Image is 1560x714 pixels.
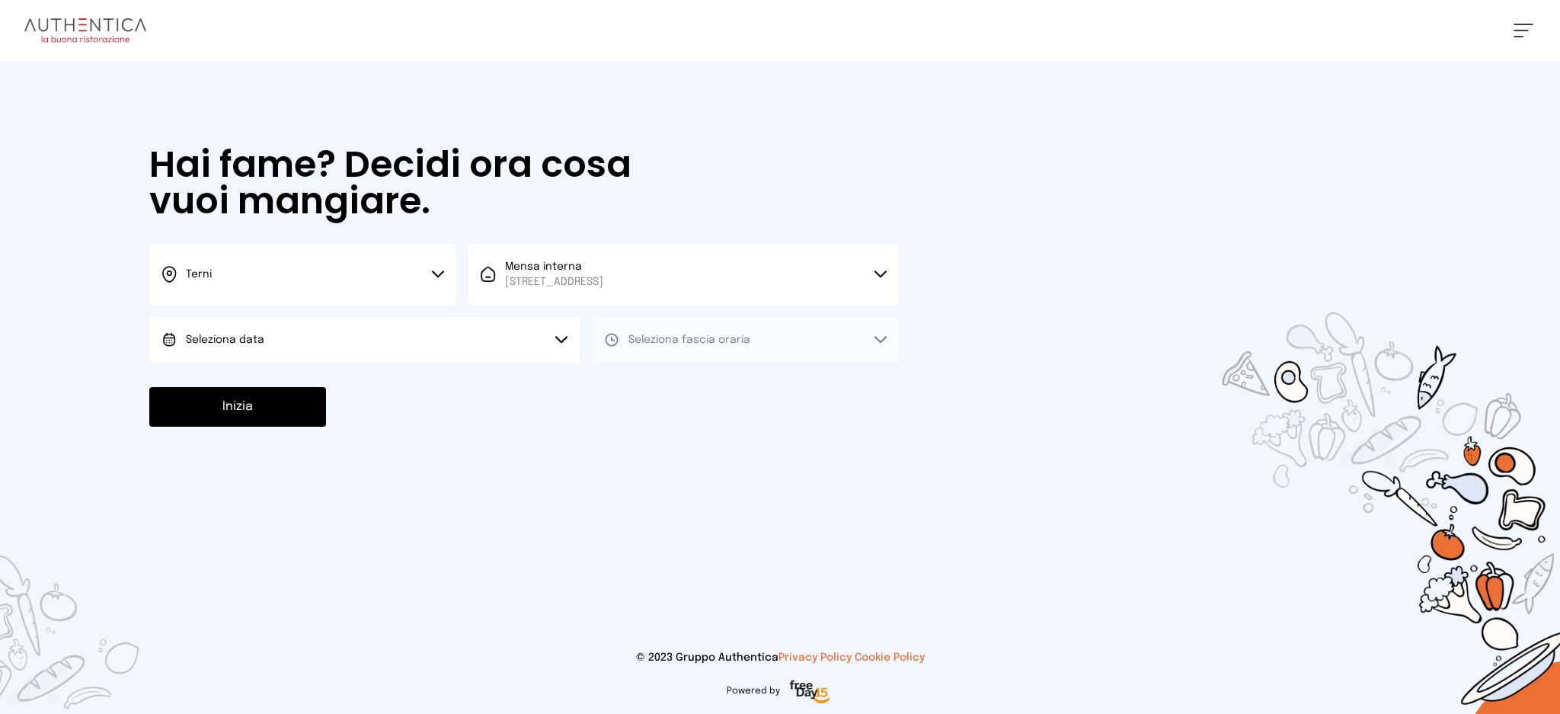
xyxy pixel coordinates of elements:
button: Seleziona data [149,317,580,363]
a: Privacy Policy [778,652,852,663]
span: Powered by [727,685,780,697]
img: logo-freeday.3e08031.png [786,677,834,708]
button: Mensa interna[STREET_ADDRESS] [468,244,899,305]
button: Inizia [149,387,326,427]
span: Seleziona fascia oraria [628,335,750,345]
img: sticker-selezione-mensa.70a28f7.png [1133,225,1560,714]
img: logo.8f33a47.png [24,18,146,43]
button: Seleziona fascia oraria [592,317,899,363]
a: Cookie Policy [855,652,925,663]
span: Mensa interna [505,259,603,290]
span: Terni [186,269,212,280]
span: [STREET_ADDRESS] [505,274,603,290]
p: © 2023 Gruppo Authentica [24,650,1536,665]
span: Seleziona data [186,335,264,345]
h1: Hai fame? Decidi ora cosa vuoi mangiare. [149,146,711,219]
button: Terni [149,244,456,305]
